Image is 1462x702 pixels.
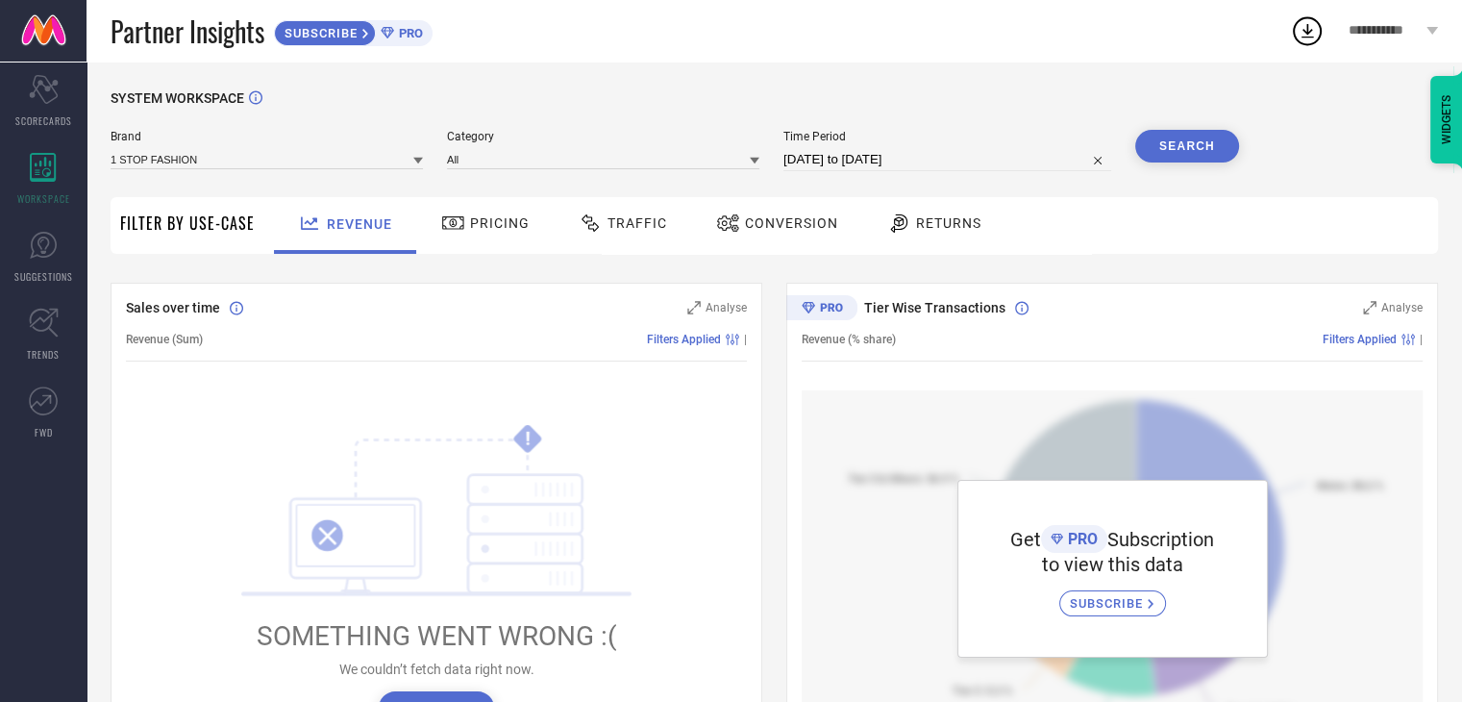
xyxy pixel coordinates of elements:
span: SUGGESTIONS [14,269,73,284]
span: We couldn’t fetch data right now. [339,662,534,677]
a: SUBSCRIBEPRO [274,15,433,46]
span: Analyse [706,301,747,314]
input: Select time period [783,148,1111,171]
span: Sales over time [126,300,220,315]
span: Revenue [327,216,392,232]
span: FWD [35,425,53,439]
span: Analyse [1381,301,1423,314]
span: Filters Applied [1323,333,1397,346]
span: Brand [111,130,423,143]
span: SUBSCRIBE [275,26,362,40]
span: SCORECARDS [15,113,72,128]
div: Open download list [1290,13,1325,48]
span: Traffic [607,215,667,231]
span: Filter By Use-Case [120,212,255,235]
span: Category [447,130,759,143]
span: SUBSCRIBE [1070,596,1148,611]
span: to view this data [1042,553,1183,576]
span: SYSTEM WORKSPACE [111,90,244,106]
span: Partner Insights [111,12,264,51]
span: Filters Applied [647,333,721,346]
span: WORKSPACE [17,191,70,206]
span: PRO [1063,530,1098,548]
button: Search [1135,130,1239,163]
svg: Zoom [1363,301,1376,314]
a: SUBSCRIBE [1059,576,1166,616]
span: PRO [394,26,423,40]
span: | [1420,333,1423,346]
span: Returns [916,215,981,231]
span: Get [1010,528,1041,551]
span: Revenue (Sum) [126,333,203,346]
span: Conversion [745,215,838,231]
span: Revenue (% share) [802,333,896,346]
div: Premium [786,295,857,324]
span: | [744,333,747,346]
span: SOMETHING WENT WRONG :( [257,620,617,652]
span: Pricing [470,215,530,231]
span: Tier Wise Transactions [864,300,1005,315]
tspan: ! [526,428,531,450]
span: TRENDS [27,347,60,362]
svg: Zoom [687,301,701,314]
span: Subscription [1107,528,1214,551]
span: Time Period [783,130,1111,143]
